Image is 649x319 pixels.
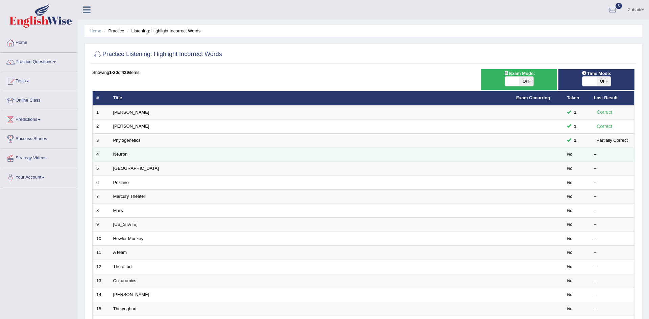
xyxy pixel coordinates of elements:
em: No [567,306,573,311]
td: 8 [93,204,110,218]
div: Show exams occurring in exams [481,69,557,90]
td: 13 [93,274,110,288]
a: Online Class [0,91,77,108]
a: Neuron [113,152,128,157]
a: Your Account [0,168,77,185]
a: [GEOGRAPHIC_DATA] [113,166,159,171]
a: Exam Occurring [516,95,550,100]
div: – [594,306,630,312]
em: No [567,180,573,185]
a: Predictions [0,110,77,127]
a: Howler Monkey [113,236,144,241]
span: You can still take this question [571,123,579,130]
a: [PERSON_NAME] [113,124,149,129]
span: You can still take this question [571,109,579,116]
a: Pozzino [113,180,129,185]
td: 2 [93,119,110,134]
div: – [594,236,630,242]
a: A team [113,250,127,255]
td: 9 [93,218,110,232]
li: Practice [102,28,124,34]
td: 11 [93,246,110,260]
div: – [594,180,630,186]
th: # [93,91,110,105]
div: Showing of items. [92,69,634,76]
a: The effort [113,264,132,269]
a: Strategy Videos [0,149,77,166]
em: No [567,264,573,269]
div: Partially Correct [594,137,630,144]
b: 1-20 [109,70,118,75]
div: – [594,151,630,158]
a: Mars [113,208,123,213]
a: Home [90,28,101,33]
th: Last Result [590,91,634,105]
h2: Practice Listening: Highlight Incorrect Words [92,49,222,59]
em: No [567,278,573,283]
td: 4 [93,148,110,162]
div: Correct [594,123,615,130]
em: No [567,208,573,213]
th: Title [110,91,512,105]
em: No [567,194,573,199]
div: – [594,249,630,256]
a: Practice Questions [0,53,77,70]
td: 5 [93,162,110,176]
span: You can still take this question [571,137,579,144]
a: Success Stories [0,130,77,147]
td: 10 [93,232,110,246]
b: 429 [122,70,129,75]
em: No [567,292,573,297]
em: No [567,152,573,157]
em: No [567,236,573,241]
span: Exam Mode: [501,70,537,77]
div: Correct [594,108,615,116]
div: – [594,221,630,228]
td: 7 [93,190,110,204]
td: 6 [93,176,110,190]
td: 15 [93,302,110,316]
a: Mercury Theater [113,194,145,199]
a: The yoghurt [113,306,137,311]
a: Tests [0,72,77,89]
td: 3 [93,133,110,148]
div: – [594,193,630,200]
span: OFF [519,77,533,86]
span: OFF [597,77,611,86]
td: 1 [93,105,110,119]
a: Home [0,33,77,50]
div: – [594,264,630,270]
em: No [567,222,573,227]
a: Culturomics [113,278,137,283]
div: – [594,165,630,172]
li: Listening: Highlight Incorrect Words [125,28,200,34]
th: Taken [563,91,590,105]
div: – [594,208,630,214]
span: 5 [616,3,622,9]
a: Phylogenetics [113,138,141,143]
em: No [567,166,573,171]
div: – [594,278,630,284]
a: [US_STATE] [113,222,138,227]
a: [PERSON_NAME] [113,110,149,115]
td: 12 [93,260,110,274]
em: No [567,250,573,255]
td: 14 [93,288,110,302]
a: [PERSON_NAME] [113,292,149,297]
span: Time Mode: [579,70,614,77]
div: – [594,292,630,298]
